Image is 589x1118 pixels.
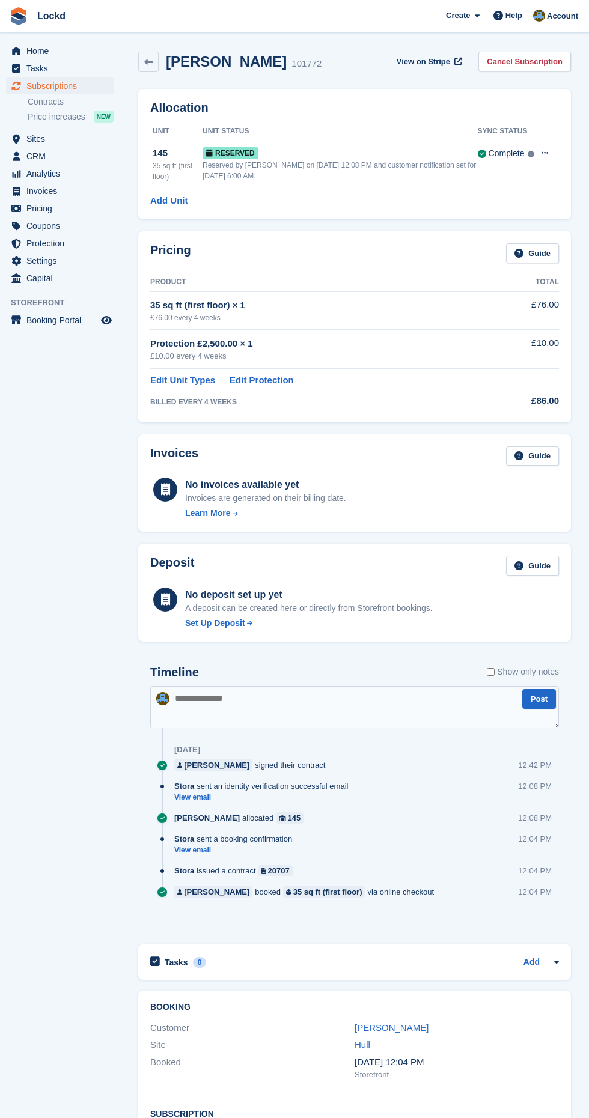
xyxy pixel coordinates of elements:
span: Create [446,10,470,22]
div: Set Up Deposit [185,617,245,630]
div: 12:08 PM [518,780,552,792]
img: icon-info-grey-7440780725fd019a000dd9b08b2336e03edf1995a4989e88bcd33f0948082b44.svg [528,151,534,157]
a: View on Stripe [392,52,465,71]
label: Show only notes [487,666,559,678]
a: menu [6,165,114,182]
div: 35 sq ft (first floor) [153,160,203,182]
h2: Pricing [150,243,191,263]
a: Contracts [28,96,114,108]
a: [PERSON_NAME] [174,759,252,771]
th: Sync Status [478,122,534,141]
span: Capital [26,270,99,287]
div: NEW [94,111,114,123]
span: Tasks [26,60,99,77]
a: Lockd [32,6,70,26]
h2: Deposit [150,556,194,576]
a: menu [6,77,114,94]
h2: Timeline [150,666,199,679]
img: Paul Budding [533,10,545,22]
div: 101772 [291,57,322,71]
a: menu [6,217,114,234]
div: 12:04 PM [518,886,552,898]
a: menu [6,270,114,287]
div: issued a contract [174,865,299,876]
img: stora-icon-8386f47178a22dfd0bd8f6a31ec36ba5ce8667c1dd55bd0f319d3a0aa187defe.svg [10,7,28,25]
h2: [PERSON_NAME] [166,53,287,70]
div: 145 [288,812,301,824]
a: Edit Protection [230,374,294,387]
span: Stora [174,865,194,876]
div: [PERSON_NAME] [184,759,249,771]
span: Booking Portal [26,312,99,329]
div: Storefront [355,1069,559,1081]
span: Home [26,43,99,59]
span: Subscriptions [26,77,99,94]
div: sent a booking confirmation [174,833,298,845]
div: [DATE] [174,745,200,755]
h2: Booking [150,1003,559,1012]
a: Preview store [99,313,114,327]
div: £10.00 every 4 weeks [150,350,493,362]
div: 12:42 PM [518,759,552,771]
div: £76.00 every 4 weeks [150,312,493,323]
span: [PERSON_NAME] [174,812,240,824]
a: Edit Unit Types [150,374,215,387]
span: Pricing [26,200,99,217]
a: menu [6,148,114,165]
a: [PERSON_NAME] [355,1022,429,1033]
div: 20707 [268,865,290,876]
div: 12:08 PM [518,812,552,824]
a: Hull [355,1039,370,1050]
span: View on Stripe [397,56,450,68]
div: Booked [150,1056,355,1081]
div: No deposit set up yet [185,588,433,602]
div: signed their contract [174,759,331,771]
div: Site [150,1038,355,1052]
span: CRM [26,148,99,165]
a: 20707 [258,865,293,876]
p: A deposit can be created here or directly from Storefront bookings. [185,602,433,615]
a: [PERSON_NAME] [174,886,252,898]
div: sent an identity verification successful email [174,780,354,792]
div: 0 [193,957,207,968]
div: 35 sq ft (first floor) [293,886,362,898]
input: Show only notes [487,666,495,678]
a: Guide [506,243,559,263]
span: Storefront [11,297,120,309]
span: Coupons [26,217,99,234]
td: £10.00 [493,330,559,369]
div: 145 [153,147,203,160]
span: Reserved [203,147,258,159]
div: Complete [489,147,525,160]
th: Total [493,273,559,292]
span: Stora [174,833,194,845]
div: booked via online checkout [174,886,440,898]
span: Protection [26,235,99,252]
a: menu [6,252,114,269]
div: 12:04 PM [518,865,552,876]
button: Post [522,689,556,709]
a: Cancel Subscription [478,52,571,71]
div: Invoices are generated on their billing date. [185,492,346,505]
th: Unit [150,122,203,141]
a: Add [523,956,540,970]
td: £76.00 [493,291,559,329]
h2: Tasks [165,957,188,968]
div: allocated [174,812,310,824]
th: Unit Status [203,122,478,141]
span: Price increases [28,111,85,123]
a: Add Unit [150,194,188,208]
a: menu [6,43,114,59]
div: Protection £2,500.00 × 1 [150,337,493,351]
a: 145 [276,812,304,824]
span: Sites [26,130,99,147]
span: Invoices [26,183,99,199]
a: View email [174,792,354,803]
span: Help [505,10,522,22]
a: menu [6,235,114,252]
div: [DATE] 12:04 PM [355,1056,559,1069]
a: menu [6,200,114,217]
div: £86.00 [493,394,559,408]
div: 12:04 PM [518,833,552,845]
div: [PERSON_NAME] [184,886,249,898]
